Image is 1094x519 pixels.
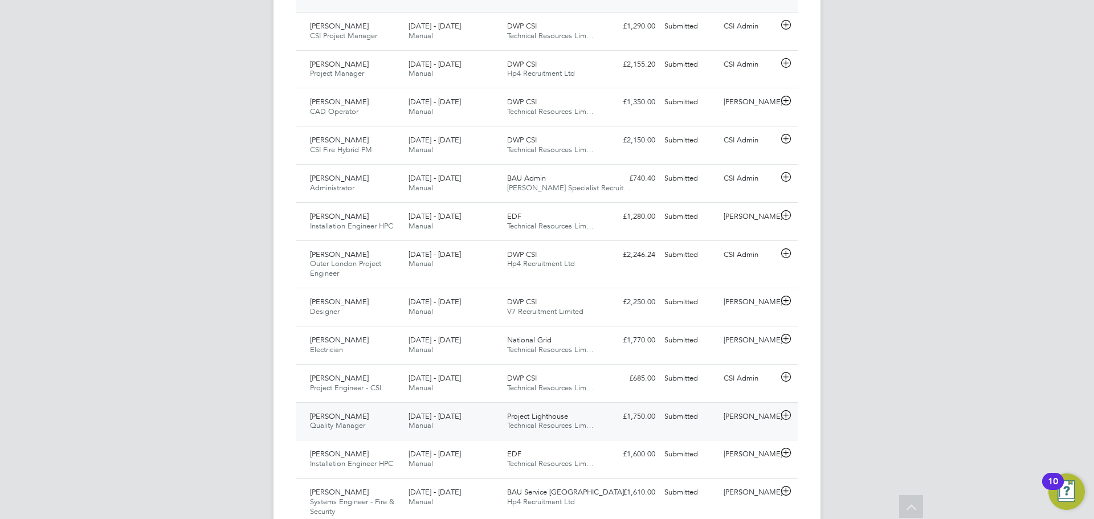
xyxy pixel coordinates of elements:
div: £2,155.20 [601,55,660,74]
span: Technical Resources Lim… [507,145,594,154]
div: Submitted [660,93,719,112]
span: Project Engineer - CSI [310,383,381,393]
span: Technical Resources Lim… [507,420,594,430]
div: £685.00 [601,369,660,388]
div: Submitted [660,55,719,74]
div: [PERSON_NAME] [719,331,778,350]
span: [DATE] - [DATE] [409,335,461,345]
div: £1,350.00 [601,93,660,112]
span: Technical Resources Lim… [507,221,594,231]
span: Hp4 Recruitment Ltd [507,497,575,506]
span: National Grid [507,335,552,345]
div: Submitted [660,407,719,426]
span: [PERSON_NAME] [310,97,369,107]
span: CSI Project Manager [310,31,377,40]
span: [DATE] - [DATE] [409,211,461,221]
span: Project Lighthouse [507,411,568,421]
span: Installation Engineer HPC [310,221,393,231]
span: [PERSON_NAME] [310,173,369,183]
span: Manual [409,420,433,430]
div: Submitted [660,369,719,388]
div: [PERSON_NAME] [719,93,778,112]
div: Submitted [660,331,719,350]
span: Technical Resources Lim… [507,383,594,393]
div: £1,600.00 [601,445,660,464]
span: DWP CSI [507,97,537,107]
span: [DATE] - [DATE] [409,21,461,31]
div: Submitted [660,17,719,36]
span: Electrician [310,345,343,354]
span: [PERSON_NAME] [310,250,369,259]
span: [DATE] - [DATE] [409,373,461,383]
div: [PERSON_NAME] [719,293,778,312]
span: [PERSON_NAME] [310,21,369,31]
div: Submitted [660,169,719,188]
div: [PERSON_NAME] [719,407,778,426]
div: CSI Admin [719,369,778,388]
div: [PERSON_NAME] [719,207,778,226]
span: [DATE] - [DATE] [409,173,461,183]
span: Systems Engineer - Fire & Security [310,497,394,516]
span: [PERSON_NAME] [310,297,369,307]
div: Submitted [660,246,719,264]
div: Submitted [660,483,719,502]
span: Manual [409,107,433,116]
span: [DATE] - [DATE] [409,297,461,307]
span: [PERSON_NAME] [310,411,369,421]
div: £740.40 [601,169,660,188]
span: Manual [409,345,433,354]
div: Submitted [660,131,719,150]
span: Manual [409,221,433,231]
span: Manual [409,497,433,506]
span: Technical Resources Lim… [507,345,594,354]
div: £1,280.00 [601,207,660,226]
div: £2,250.00 [601,293,660,312]
span: BAU Admin [507,173,546,183]
span: CSI Fire Hybrid PM [310,145,372,154]
span: Manual [409,459,433,468]
div: £1,750.00 [601,407,660,426]
div: Submitted [660,445,719,464]
span: [PERSON_NAME] [310,335,369,345]
span: Hp4 Recruitment Ltd [507,259,575,268]
div: £2,246.24 [601,246,660,264]
span: [PERSON_NAME] [310,135,369,145]
span: DWP CSI [507,373,537,383]
span: Hp4 Recruitment Ltd [507,68,575,78]
div: Submitted [660,207,719,226]
span: Manual [409,307,433,316]
span: Manual [409,31,433,40]
div: CSI Admin [719,246,778,264]
span: Manual [409,183,433,193]
span: [DATE] - [DATE] [409,135,461,145]
div: £2,150.00 [601,131,660,150]
span: [PERSON_NAME] [310,59,369,69]
span: Administrator [310,183,354,193]
span: DWP CSI [507,59,537,69]
span: [DATE] - [DATE] [409,411,461,421]
span: DWP CSI [507,21,537,31]
span: Technical Resources Lim… [507,107,594,116]
span: Outer London Project Engineer [310,259,381,278]
span: Manual [409,383,433,393]
span: Technical Resources Lim… [507,31,594,40]
span: [DATE] - [DATE] [409,487,461,497]
span: [DATE] - [DATE] [409,97,461,107]
div: CSI Admin [719,55,778,74]
span: Manual [409,145,433,154]
div: £1,290.00 [601,17,660,36]
span: DWP CSI [507,297,537,307]
div: CSI Admin [719,131,778,150]
span: EDF [507,449,521,459]
span: Manual [409,68,433,78]
div: £1,610.00 [601,483,660,502]
span: EDF [507,211,521,221]
span: Manual [409,259,433,268]
span: [PERSON_NAME] [310,487,369,497]
div: Submitted [660,293,719,312]
span: BAU Service [GEOGRAPHIC_DATA] [507,487,624,497]
span: [DATE] - [DATE] [409,59,461,69]
span: [PERSON_NAME] Specialist Recruit… [507,183,631,193]
div: £1,770.00 [601,331,660,350]
span: Quality Manager [310,420,365,430]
